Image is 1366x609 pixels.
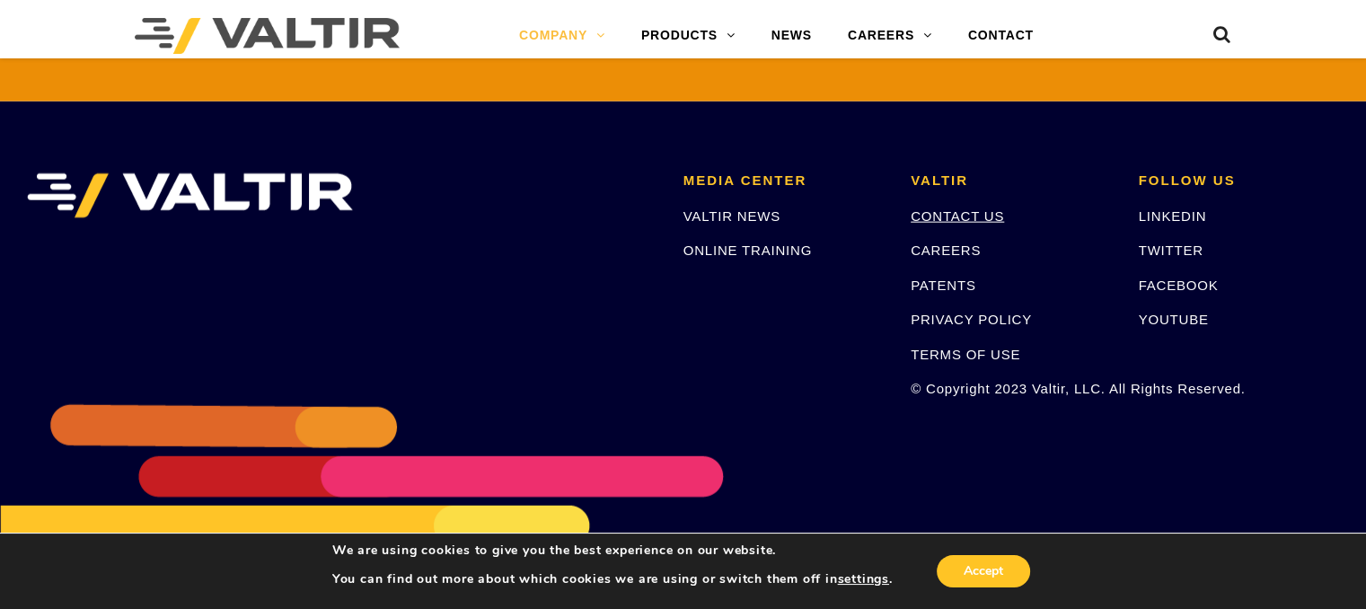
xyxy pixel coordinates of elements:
p: We are using cookies to give you the best experience on our website. [332,543,893,559]
h2: FOLLOW US [1139,173,1339,189]
a: FACEBOOK [1139,278,1219,293]
a: CAREERS [911,243,981,258]
p: You can find out more about which cookies we are using or switch them off in . [332,571,893,587]
a: ONLINE TRAINING [683,243,812,258]
a: PRODUCTS [623,18,754,54]
h2: MEDIA CENTER [683,173,884,189]
button: Accept [937,555,1030,587]
a: CONTACT [950,18,1052,54]
a: VALTIR NEWS [683,208,780,224]
img: VALTIR [27,173,353,218]
button: settings [837,571,888,587]
a: YOUTUBE [1139,312,1209,327]
a: TWITTER [1139,243,1203,258]
a: CONTACT US [911,208,1004,224]
a: TERMS OF USE [911,347,1020,362]
a: PATENTS [911,278,976,293]
a: NEWS [754,18,830,54]
h2: VALTIR [911,173,1111,189]
img: Valtir [135,18,400,54]
a: LINKEDIN [1139,208,1207,224]
a: PRIVACY POLICY [911,312,1032,327]
a: CAREERS [830,18,950,54]
a: COMPANY [501,18,623,54]
p: © Copyright 2023 Valtir, LLC. All Rights Reserved. [911,378,1111,399]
